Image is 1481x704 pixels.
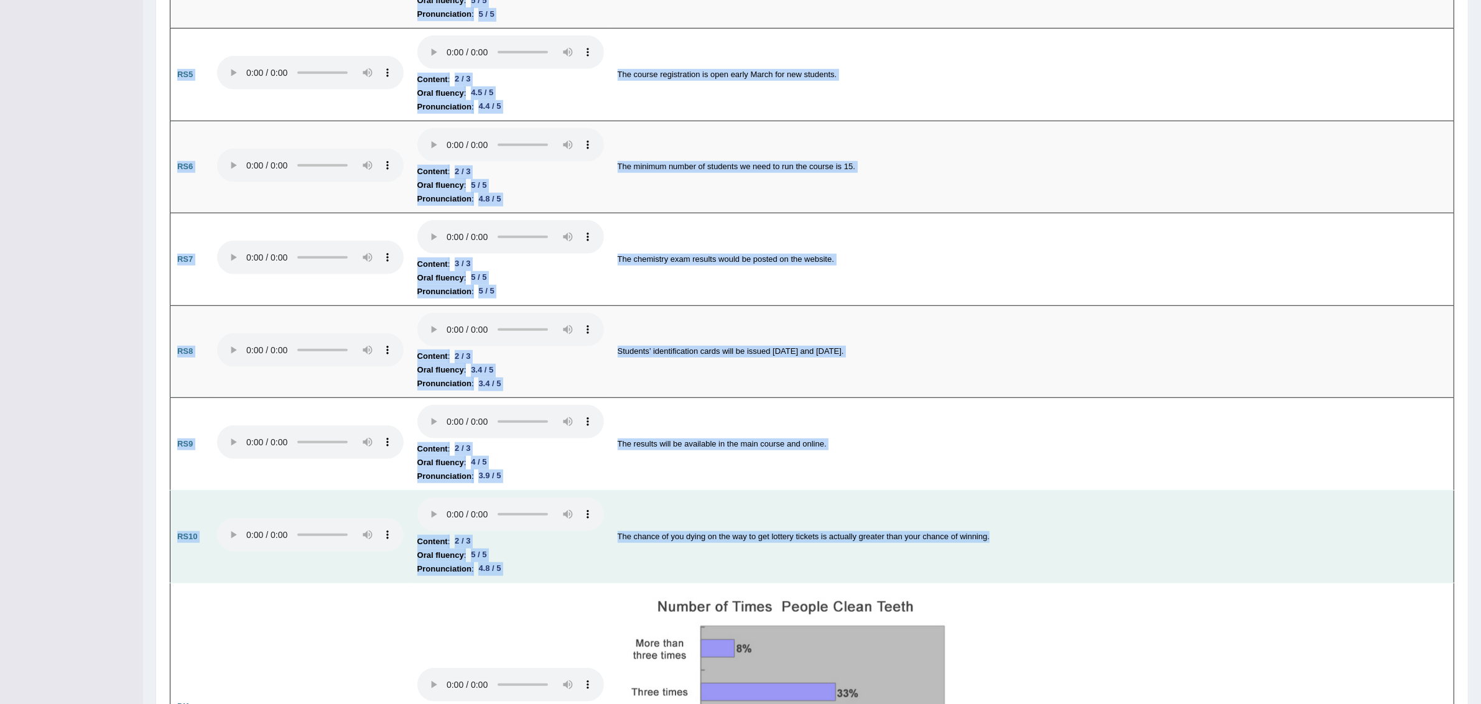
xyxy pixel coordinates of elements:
[466,86,498,100] div: 4.5 / 5
[611,213,1454,306] td: The chemistry exam results would be posted on the website.
[611,121,1454,213] td: The minimum number of students we need to run the course is 15.
[417,562,604,576] li: :
[474,8,499,21] div: 5 / 5
[417,192,471,206] b: Pronunciation
[177,346,193,356] b: RS8
[466,456,491,469] div: 4 / 5
[177,254,193,264] b: RS7
[417,73,448,86] b: Content
[466,364,498,377] div: 3.4 / 5
[417,271,604,285] li: :
[417,535,448,549] b: Content
[417,562,471,576] b: Pronunciation
[474,377,506,391] div: 3.4 / 5
[417,549,464,562] b: Oral fluency
[417,86,464,100] b: Oral fluency
[474,470,506,483] div: 3.9 / 5
[466,271,491,284] div: 5 / 5
[417,377,471,391] b: Pronunciation
[417,7,471,21] b: Pronunciation
[417,257,604,271] li: :
[450,73,475,86] div: 2 / 3
[474,562,506,575] div: 4.8 / 5
[417,350,448,363] b: Content
[474,193,506,206] div: 4.8 / 5
[611,398,1454,491] td: The results will be available in the main course and online.
[450,350,475,363] div: 2 / 3
[450,165,475,178] div: 2 / 3
[417,285,604,299] li: :
[417,363,604,377] li: :
[417,165,448,178] b: Content
[466,179,491,192] div: 5 / 5
[417,470,471,483] b: Pronunciation
[417,73,604,86] li: :
[417,285,471,299] b: Pronunciation
[417,456,604,470] li: :
[417,442,448,456] b: Content
[450,257,475,271] div: 3 / 3
[474,285,499,298] div: 5 / 5
[177,70,193,79] b: RS5
[417,470,604,483] li: :
[417,178,464,192] b: Oral fluency
[417,165,604,178] li: :
[417,549,604,562] li: :
[417,257,448,271] b: Content
[417,535,604,549] li: :
[611,305,1454,398] td: Students’ identification cards will be issued [DATE] and [DATE].
[611,491,1454,583] td: The chance of you dying on the way to get lottery tickets is actually greater than your chance of...
[417,363,464,377] b: Oral fluency
[417,100,604,114] li: :
[474,100,506,113] div: 4.4 / 5
[417,86,604,100] li: :
[417,442,604,456] li: :
[417,456,464,470] b: Oral fluency
[417,271,464,285] b: Oral fluency
[450,535,475,548] div: 2 / 3
[611,29,1454,121] td: The course registration is open early March for new students.
[466,549,491,562] div: 5 / 5
[417,192,604,206] li: :
[450,442,475,455] div: 2 / 3
[417,100,471,114] b: Pronunciation
[177,439,193,448] b: RS9
[177,162,193,171] b: RS6
[417,377,604,391] li: :
[417,7,604,21] li: :
[417,350,604,363] li: :
[417,178,604,192] li: :
[177,532,198,541] b: RS10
